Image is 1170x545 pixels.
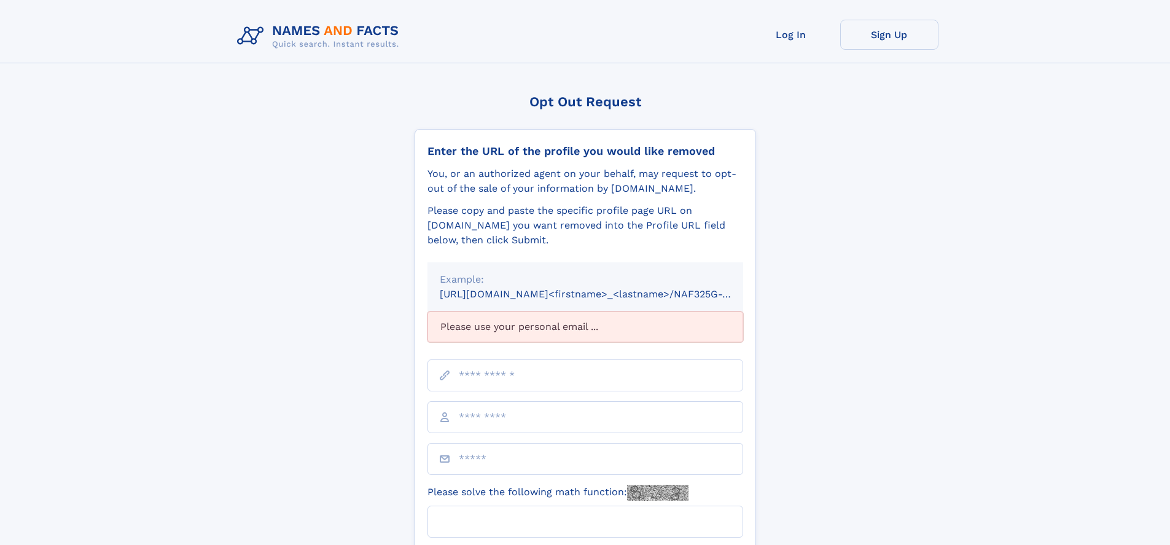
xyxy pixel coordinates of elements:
div: Enter the URL of the profile you would like removed [427,144,743,158]
small: [URL][DOMAIN_NAME]<firstname>_<lastname>/NAF325G-xxxxxxxx [440,288,766,300]
div: Please copy and paste the specific profile page URL on [DOMAIN_NAME] you want removed into the Pr... [427,203,743,248]
div: You, or an authorized agent on your behalf, may request to opt-out of the sale of your informatio... [427,167,743,196]
div: Opt Out Request [415,94,756,109]
img: Logo Names and Facts [232,20,409,53]
div: Example: [440,272,731,287]
a: Log In [742,20,840,50]
label: Please solve the following math function: [427,485,688,501]
a: Sign Up [840,20,938,50]
div: Please use your personal email ... [427,312,743,342]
